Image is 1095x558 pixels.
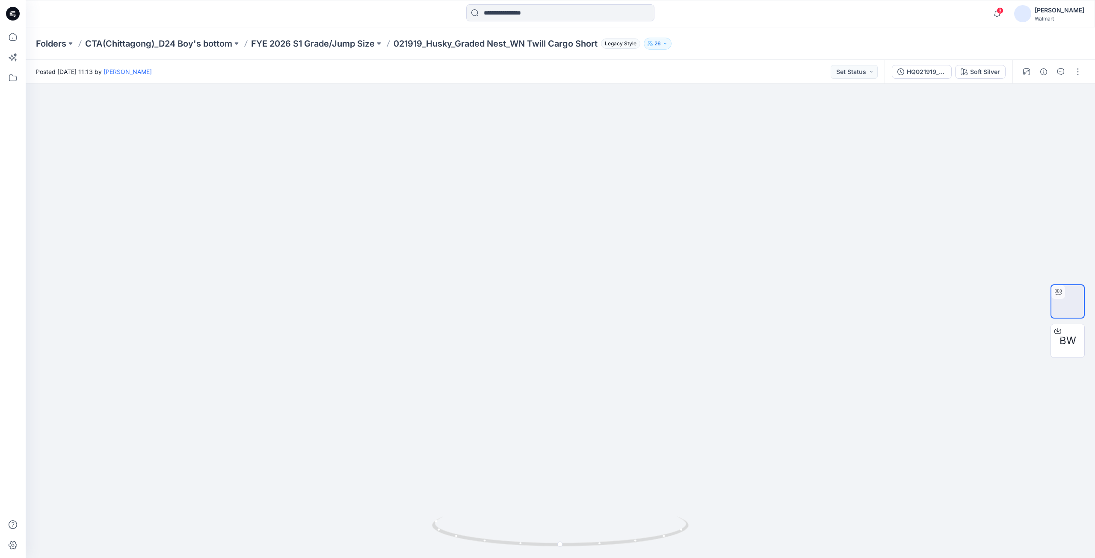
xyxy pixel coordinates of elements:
button: Details [1037,65,1051,79]
a: CTA(Chittagong)_D24 Boy's bottom [85,38,232,50]
button: Legacy Style [598,38,640,50]
p: 021919_Husky_Graded Nest_WN Twill Cargo Short [394,38,598,50]
a: FYE 2026 S1 Grade/Jump Size [251,38,375,50]
div: Walmart [1035,15,1084,22]
button: 26 [644,38,672,50]
div: Soft Silver [970,67,1000,77]
img: avatar [1014,5,1031,22]
div: [PERSON_NAME] [1035,5,1084,15]
button: HQ021919_Husky_ TWILL CARGO SHORT - 11 [892,65,952,79]
span: Posted [DATE] 11:13 by [36,67,152,76]
div: HQ021919_Husky_ TWILL CARGO SHORT - 11 [907,67,946,77]
a: Folders [36,38,66,50]
span: 3 [997,7,1003,14]
a: [PERSON_NAME] [104,68,152,75]
button: Soft Silver [955,65,1006,79]
span: Legacy Style [601,38,640,49]
span: BW [1059,333,1076,348]
p: 26 [654,39,661,48]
